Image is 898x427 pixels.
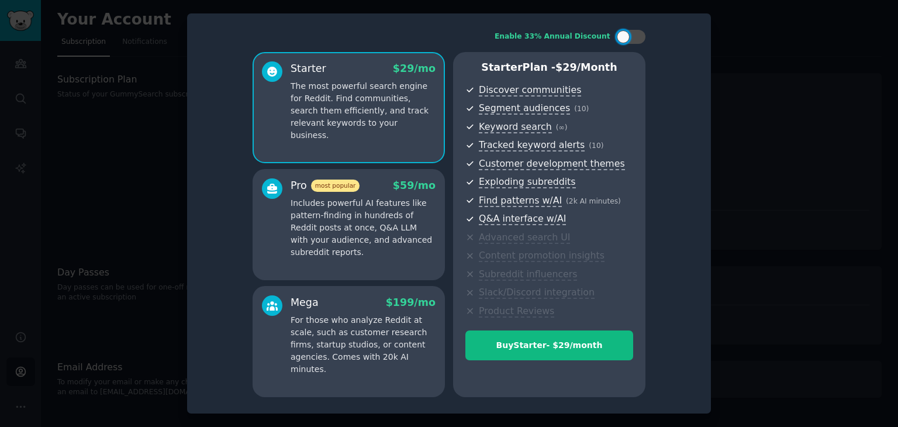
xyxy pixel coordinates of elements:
[555,61,617,73] span: $ 29 /month
[291,61,326,76] div: Starter
[479,268,577,281] span: Subreddit influencers
[291,178,360,193] div: Pro
[291,197,436,259] p: Includes powerful AI features like pattern-finding in hundreds of Reddit posts at once, Q&A LLM w...
[291,314,436,376] p: For those who analyze Reddit at scale, such as customer research firms, startup studios, or conte...
[479,102,570,115] span: Segment audiences
[466,339,633,352] div: Buy Starter - $ 29 /month
[479,121,552,133] span: Keyword search
[479,287,595,299] span: Slack/Discord integration
[291,295,319,310] div: Mega
[465,60,633,75] p: Starter Plan -
[479,250,605,262] span: Content promotion insights
[479,84,581,97] span: Discover communities
[479,305,554,318] span: Product Reviews
[479,213,566,225] span: Q&A interface w/AI
[556,123,568,132] span: ( ∞ )
[479,158,625,170] span: Customer development themes
[393,63,436,74] span: $ 29 /mo
[311,180,360,192] span: most popular
[291,80,436,142] p: The most powerful search engine for Reddit. Find communities, search them efficiently, and track ...
[393,180,436,191] span: $ 59 /mo
[479,232,570,244] span: Advanced search UI
[589,142,603,150] span: ( 10 )
[495,32,610,42] div: Enable 33% Annual Discount
[479,139,585,151] span: Tracked keyword alerts
[386,297,436,308] span: $ 199 /mo
[479,176,575,188] span: Exploding subreddits
[566,197,621,205] span: ( 2k AI minutes )
[479,195,562,207] span: Find patterns w/AI
[574,105,589,113] span: ( 10 )
[465,330,633,360] button: BuyStarter- $29/month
